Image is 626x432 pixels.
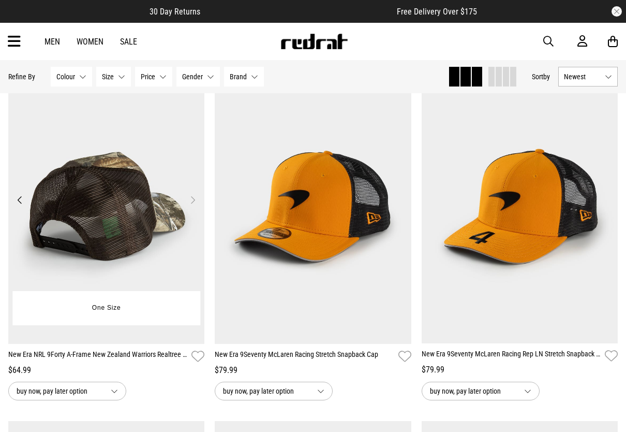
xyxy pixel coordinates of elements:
span: buy now, pay later option [430,385,516,397]
button: Gender [176,67,220,87]
div: $79.99 [422,364,618,376]
button: Size [96,67,131,87]
button: Sortby [532,70,550,83]
span: Brand [230,73,247,81]
span: Colour [56,73,75,81]
span: 30 Day Returns [150,7,200,17]
img: New Era 9seventy Mclaren Racing Rep Ln Stretch Snapback Cap in Orange [422,68,618,343]
a: Men [44,37,60,47]
a: New Era NRL 9Forty A-Frame New Zealand Warriors Realtree Trucker Snapback [8,349,187,364]
div: $79.99 [215,364,411,377]
button: Next [186,194,199,206]
button: Brand [224,67,264,87]
div: $64.99 [8,364,204,377]
button: Price [135,67,172,87]
img: New Era 9seventy Mclaren Racing Stretch Snapback Cap in Orange [215,68,411,344]
button: Colour [51,67,92,87]
span: buy now, pay later option [223,385,309,397]
iframe: Customer reviews powered by Trustpilot [221,6,376,17]
button: Previous [13,194,26,206]
button: buy now, pay later option [8,382,126,400]
a: New Era 9Seventy McLaren Racing Stretch Snapback Cap [215,349,394,364]
button: Newest [558,67,618,87]
button: buy now, pay later option [422,382,540,400]
span: Newest [564,73,601,81]
img: New Era Nrl 9forty A-frame New Zealand Warriors Realtree Trucker Snapback in Brown [8,68,205,344]
span: by [543,73,550,81]
a: Women [77,37,103,47]
span: Size [102,73,114,81]
span: buy now, pay later option [17,385,102,397]
button: buy now, pay later option [215,382,333,400]
img: Redrat logo [280,34,348,49]
span: Gender [182,73,203,81]
span: Price [141,73,155,81]
button: Open LiveChat chat widget [8,4,39,35]
button: One Size [84,299,129,318]
span: Free Delivery Over $175 [397,7,477,17]
p: Refine By [8,73,35,81]
a: New Era 9Seventy McLaren Racing Rep LN Stretch Snapback Cap [422,349,601,364]
a: Sale [120,37,137,47]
